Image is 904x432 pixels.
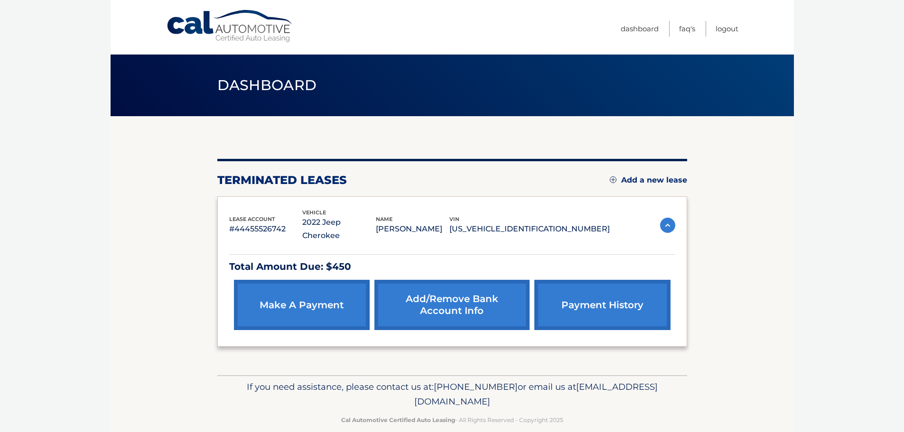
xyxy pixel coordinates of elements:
[224,379,681,410] p: If you need assistance, please contact us at: or email us at
[224,415,681,425] p: - All Rights Reserved - Copyright 2025
[341,416,455,423] strong: Cal Automotive Certified Auto Leasing
[166,9,294,43] a: Cal Automotive
[621,21,659,37] a: Dashboard
[234,280,370,330] a: make a payment
[229,216,275,222] span: lease account
[610,175,687,185] a: Add a new lease
[229,258,675,275] p: Total Amount Due: $450
[229,222,303,236] p: #44455526742
[302,209,326,216] span: vehicle
[374,280,530,330] a: Add/Remove bank account info
[434,381,518,392] span: [PHONE_NUMBER]
[449,216,459,222] span: vin
[679,21,695,37] a: FAQ's
[217,76,317,94] span: Dashboard
[376,216,392,222] span: name
[660,218,675,233] img: accordion-active.svg
[610,176,616,183] img: add.svg
[449,222,610,236] p: [US_VEHICLE_IDENTIFICATION_NUMBER]
[376,222,449,236] p: [PERSON_NAME]
[302,216,376,242] p: 2022 Jeep Cherokee
[534,280,670,330] a: payment history
[217,173,347,187] h2: terminated leases
[716,21,738,37] a: Logout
